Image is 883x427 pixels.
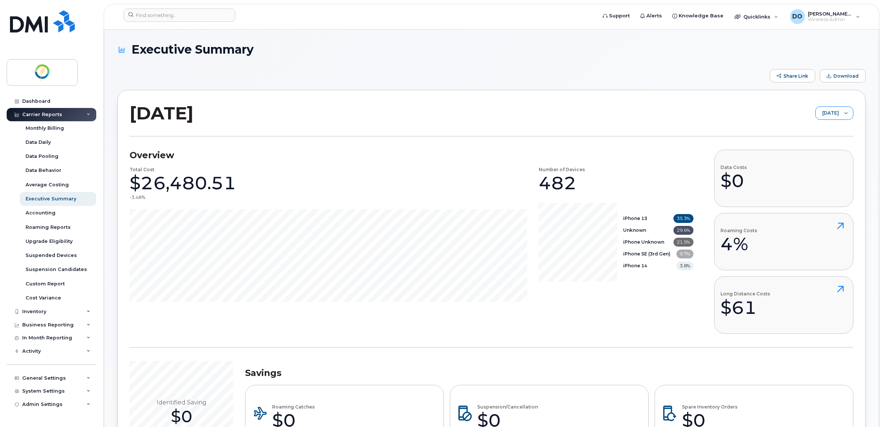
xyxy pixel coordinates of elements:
span: September 2025 [816,107,839,120]
b: iPhone SE (3rd Gen) [623,251,670,257]
b: iPhone 13 [623,216,647,221]
b: iPhone Unknown [623,239,664,245]
h4: Roaming Catches [272,404,316,409]
div: $0 [720,170,747,192]
h4: Suspension/Cancellation [477,404,538,409]
h4: Data Costs [720,165,747,170]
h2: [DATE] [130,102,194,124]
span: 29.6% [673,226,693,235]
div: $26,480.51 [130,172,236,194]
button: Long Distance Costs$61 [714,276,853,333]
b: iPhone 14 [623,263,647,268]
h4: Total Cost [130,167,154,172]
button: Roaming Costs4% [714,213,853,270]
h4: Number of Devices [539,167,585,172]
div: -3.48% [130,194,145,200]
span: Executive Summary [131,43,254,56]
button: Share Link [770,69,815,82]
h3: Overview [130,150,693,161]
b: Unknown [623,227,646,233]
h4: Spare Inventory Orders [682,404,737,409]
div: $61 [720,296,770,319]
span: Identified Saving [157,399,207,406]
h4: Roaming Costs [720,228,757,233]
span: $0 [171,406,193,426]
span: 9.7% [676,250,693,258]
span: Share Link [783,73,808,79]
div: 482 [539,172,576,194]
h3: Savings [245,367,853,379]
span: 21.5% [673,238,693,247]
div: 4% [720,233,757,255]
h4: Long Distance Costs [720,291,770,296]
span: Download [833,73,859,79]
button: Download [820,69,866,82]
span: 35.3% [673,214,693,223]
span: 3.8% [676,261,693,270]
